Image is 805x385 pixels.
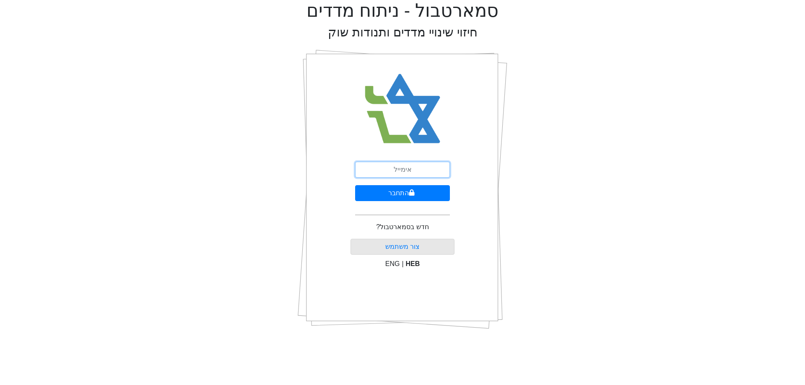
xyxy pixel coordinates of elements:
img: Smart Bull [357,63,448,155]
input: אימייל [355,162,450,178]
span: ENG [385,260,400,267]
span: | [402,260,403,267]
button: צור משתמש [351,239,455,255]
span: HEB [406,260,420,267]
a: צור משתמש [385,243,420,250]
p: חדש בסמארטבול? [376,222,428,232]
h2: חיזוי שינויי מדדים ותנודות שוק [328,25,478,40]
button: התחבר [355,185,450,201]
